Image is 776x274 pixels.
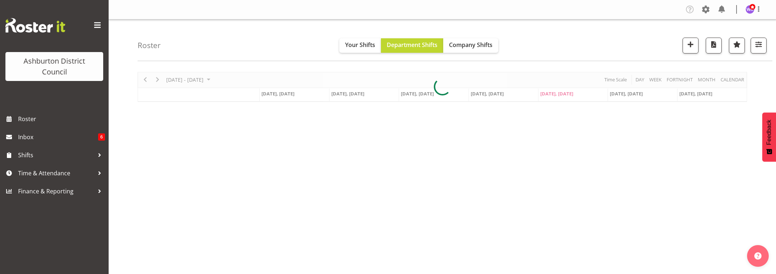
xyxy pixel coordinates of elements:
button: Highlight an important date within the roster. [729,38,745,53]
button: Filter Shifts [751,38,767,53]
span: Company Shifts [449,41,492,49]
h4: Roster [138,41,161,50]
img: wendy-keepa436.jpg [746,5,754,14]
span: Roster [18,114,105,124]
div: Ashburton District Council [13,56,96,77]
span: Department Shifts [387,41,437,49]
span: 6 [98,133,105,141]
span: Shifts [18,150,94,160]
button: Department Shifts [381,38,443,53]
button: Company Shifts [443,38,498,53]
button: Download a PDF of the roster according to the set date range. [706,38,722,53]
span: Finance & Reporting [18,186,94,197]
button: Add a new shift [683,38,699,53]
img: help-xxl-2.png [754,252,762,260]
button: Feedback - Show survey [762,112,776,162]
span: Feedback [766,120,772,145]
span: Your Shifts [345,41,375,49]
button: Your Shifts [339,38,381,53]
span: Inbox [18,132,98,142]
span: Time & Attendance [18,168,94,179]
img: Rosterit website logo [5,18,65,33]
